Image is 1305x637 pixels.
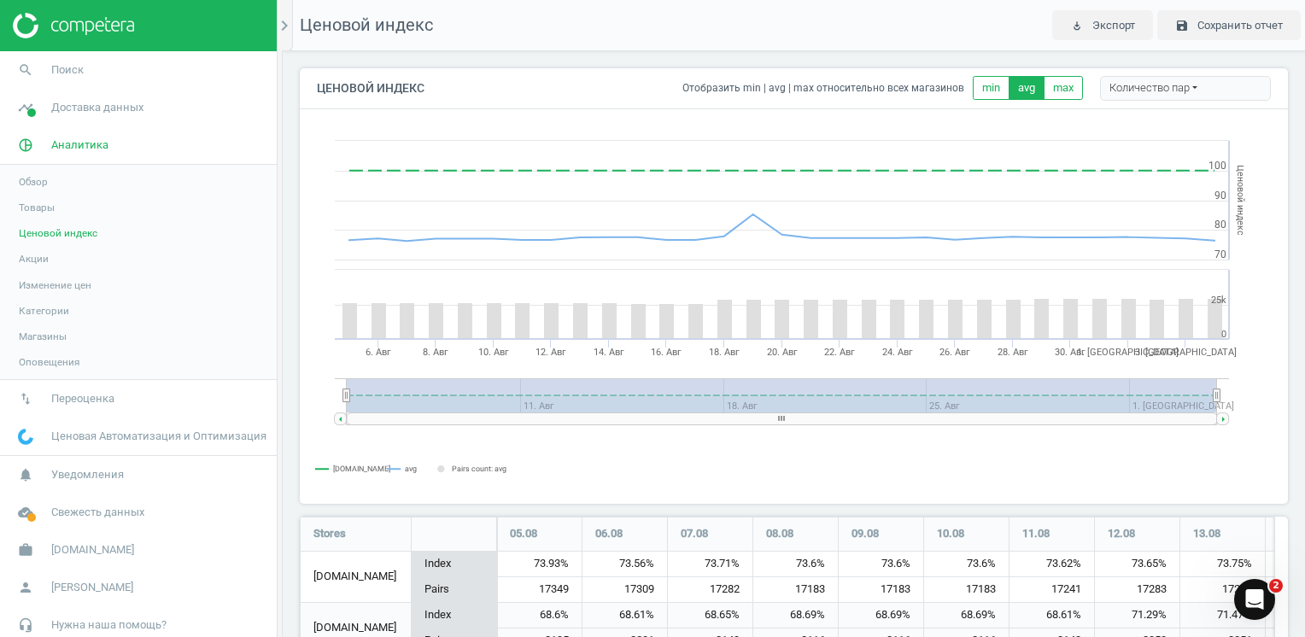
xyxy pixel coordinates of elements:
div: 73.6% [839,552,923,577]
i: cloud_done [9,496,42,529]
i: person [9,571,42,604]
div: 17183 [839,577,923,602]
span: Акции [19,252,49,266]
span: Доставка данных [51,100,143,115]
span: 09.08 [851,526,879,541]
div: 73.71% [668,552,752,577]
button: save Сохранить отчет [1157,10,1301,41]
div: 68.6% [497,603,582,628]
tspan: Pairs count: avg [452,465,506,473]
i: notifications [9,459,42,491]
button: min [973,76,1009,100]
div: 71.47% [1180,603,1265,628]
text: 70 [1214,248,1226,260]
span: Свежесть данных [51,505,144,520]
div: 71.29% [1095,603,1179,628]
span: 12.08 [1108,526,1135,541]
div: 73.93% [497,552,582,577]
div: 73.65% [1095,552,1179,577]
div: 73.75% [1180,552,1265,577]
i: pie_chart_outlined [9,129,42,161]
text: 100 [1208,160,1226,172]
button: avg [1009,76,1045,100]
div: 73.62% [1009,552,1094,577]
span: 05.08 [510,526,537,541]
i: save [1175,19,1189,32]
span: Ценовой индекс [300,15,433,35]
tspan: 10. Авг [478,347,509,358]
span: Экспорт [1092,18,1135,33]
div: Index [412,552,496,577]
tspan: Ценовой индекс [1235,165,1246,236]
div: 68.61% [1009,603,1094,628]
text: 80 [1214,219,1226,231]
i: chevron_right [274,15,295,36]
button: play_for_work Экспорт [1052,10,1153,41]
div: 68.69% [924,603,1009,628]
img: wGWNvw8QSZomAAAAABJRU5ErkJggg== [18,429,33,445]
div: 17183 [753,577,838,602]
div: 17240 [1180,577,1265,602]
i: timeline [9,91,42,124]
span: Уведомления [51,467,124,482]
tspan: [DOMAIN_NAME] [333,465,390,473]
div: 68.69% [839,603,923,628]
div: 73.6% [753,552,838,577]
span: 11.08 [1022,526,1050,541]
tspan: 6. Авг [366,347,391,358]
span: 07.08 [681,526,708,541]
span: Отобразить min | avg | max относительно всех магазинов [682,81,973,96]
text: 25k [1211,295,1226,306]
tspan: 24. Авг [882,347,913,358]
div: 17282 [668,577,752,602]
div: 68.65% [668,603,752,628]
span: Товары [19,201,55,214]
text: 90 [1214,190,1226,202]
tspan: 8. Авг [423,347,448,358]
div: Index [412,603,496,628]
span: 13.08 [1193,526,1220,541]
span: 06.08 [595,526,623,541]
i: play_for_work [1070,19,1084,32]
tspan: 22. Авг [824,347,855,358]
span: Обзор [19,175,48,189]
div: 73.6% [924,552,1009,577]
tspan: 16. Авг [651,347,682,358]
span: Ценовой индекс [19,226,97,240]
span: Аналитика [51,137,108,153]
span: Переоценка [51,391,114,406]
div: 17309 [582,577,667,602]
tspan: 18. Авг [709,347,740,358]
img: ajHJNr6hYgQAAAAASUVORK5CYII= [13,13,134,38]
span: 10.08 [937,526,964,541]
span: Нужна наша помощь? [51,617,167,633]
span: 2 [1269,579,1283,593]
span: [DOMAIN_NAME] [51,542,134,558]
tspan: 12. Авг [535,347,566,358]
tspan: 30. Авг [1055,347,1086,358]
text: 0 [1221,329,1226,340]
i: work [9,534,42,566]
div: Pairs [412,576,496,602]
i: search [9,54,42,86]
div: 17183 [924,577,1009,602]
span: Сохранить отчет [1197,18,1283,33]
div: 17241 [1009,577,1094,602]
i: swap_vert [9,383,42,415]
span: Ценовая Автоматизация и Оптимизация [51,429,266,444]
div: 68.61% [582,603,667,628]
span: Поиск [51,62,84,78]
span: Категории [19,304,69,318]
div: 17349 [497,577,582,602]
tspan: 1. [GEOGRAPHIC_DATA] [1077,347,1179,358]
div: 68.69% [753,603,838,628]
button: max [1044,76,1083,100]
iframe: Intercom live chat [1234,579,1275,620]
span: [PERSON_NAME] [51,580,133,595]
tspan: 14. Авг [594,347,624,358]
div: 73.56% [582,552,667,577]
tspan: 3. [GEOGRAPHIC_DATA] [1135,347,1237,358]
span: Stores [313,526,346,541]
span: Магазины [19,330,67,343]
tspan: 28. Авг [998,347,1028,358]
